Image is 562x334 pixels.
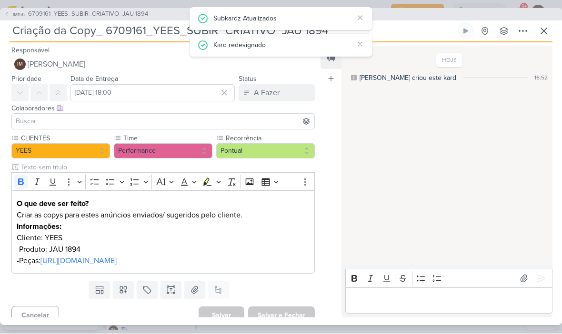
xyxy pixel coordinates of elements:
input: Buscar [14,116,312,128]
div: Editor editing area: main [11,191,315,274]
button: IM [PERSON_NAME] [11,56,315,73]
span: [PERSON_NAME] [28,59,85,70]
div: Editor editing area: main [345,288,552,314]
label: Data de Entrega [70,75,118,83]
div: A Fazer [254,88,280,99]
input: Texto sem título [19,163,315,173]
strong: Informações: [17,222,61,232]
p: -Peças: [17,255,310,267]
label: Recorrência [225,134,315,144]
div: [PERSON_NAME] criou este kard [360,73,456,83]
a: [URL][DOMAIN_NAME] [40,256,117,266]
button: YEES [11,144,110,159]
label: Prioridade [11,75,41,83]
button: Pontual [216,144,315,159]
div: Editor toolbar [11,173,315,191]
div: Editor toolbar [345,269,552,288]
div: Isabella Machado Guimarães [14,59,26,70]
label: Responsável [11,47,50,55]
div: Kard redesignado [213,40,353,50]
div: 16:52 [534,74,548,82]
button: Cancelar [11,306,59,325]
p: Criar as copys para estes anúncios enviados/ sugeridos pelo cliente. [17,210,310,221]
label: CLIENTES [20,134,110,144]
button: A Fazer [239,85,315,102]
p: IM [17,62,23,68]
p: Cliente: YEES [17,233,310,244]
label: Status [239,75,257,83]
div: Subkardz Atualizados [213,13,353,24]
div: Colaboradores [11,104,315,114]
input: Kard Sem Título [10,23,455,40]
button: Performance [114,144,212,159]
div: Ligar relógio [462,28,470,35]
label: Time [122,134,212,144]
input: Select a date [70,85,235,102]
strong: O que deve ser feito? [17,199,89,209]
p: -Produto: JAU 1894 [17,244,310,255]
